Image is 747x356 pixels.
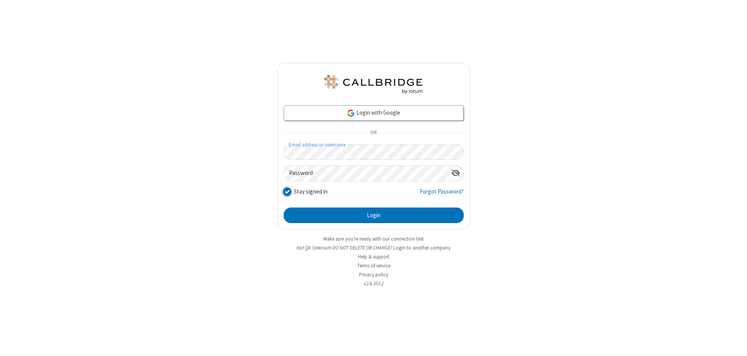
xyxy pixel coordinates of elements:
a: Login with Google [284,105,464,121]
span: OR [367,127,380,138]
li: v2.6.353.2 [277,280,470,287]
li: Not QA Selenium DO NOT DELETE OR CHANGE? [277,244,470,251]
label: Stay signed in [294,187,328,196]
button: Login to another company [393,244,451,251]
button: Login [284,208,464,223]
input: Email address or username [284,145,464,160]
div: Show password [448,166,463,180]
a: Make sure you're ready with our connection test [323,236,424,242]
a: Help & support [358,253,389,260]
img: QA Selenium DO NOT DELETE OR CHANGE [323,75,424,94]
input: Password [284,166,448,181]
a: Forgot Password? [420,187,464,202]
img: google-icon.png [347,109,355,117]
a: Terms of service [357,262,390,269]
a: Privacy policy [359,271,388,278]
